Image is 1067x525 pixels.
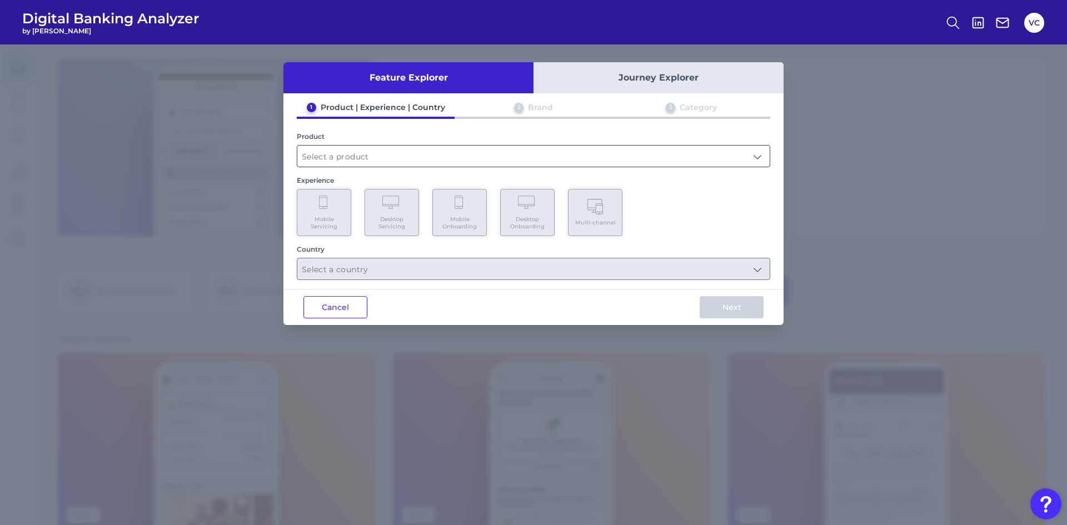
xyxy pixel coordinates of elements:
[283,62,533,93] button: Feature Explorer
[500,189,555,236] button: Desktop Onboarding
[371,216,413,230] span: Desktop Servicing
[1030,488,1061,519] button: Open Resource Center
[700,296,764,318] button: Next
[307,103,316,112] div: 1
[506,216,549,230] span: Desktop Onboarding
[303,296,367,318] button: Cancel
[438,216,481,230] span: Mobile Onboarding
[680,102,717,112] div: Category
[297,132,770,141] div: Product
[297,258,770,279] input: Select a country
[22,27,200,35] span: by [PERSON_NAME]
[514,103,523,112] div: 2
[297,245,770,253] div: Country
[432,189,487,236] button: Mobile Onboarding
[22,10,200,27] span: Digital Banking Analyzer
[666,103,675,112] div: 3
[321,102,445,112] div: Product | Experience | Country
[297,146,770,167] input: Select a product
[575,219,616,226] span: Multi-channel
[1024,13,1044,33] button: VC
[365,189,419,236] button: Desktop Servicing
[568,189,622,236] button: Multi-channel
[297,189,351,236] button: Mobile Servicing
[297,176,770,184] div: Experience
[533,62,784,93] button: Journey Explorer
[528,102,553,112] div: Brand
[303,216,345,230] span: Mobile Servicing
